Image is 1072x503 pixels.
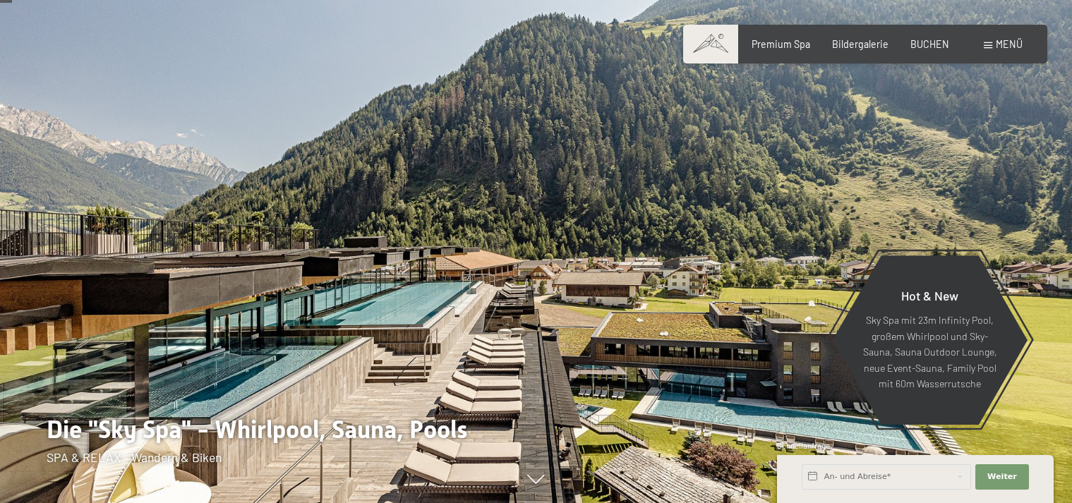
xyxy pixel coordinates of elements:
span: Menü [996,38,1023,50]
span: Hot & New [901,288,958,303]
span: Schnellanfrage [777,441,830,450]
a: BUCHEN [910,38,949,50]
a: Bildergalerie [832,38,889,50]
a: Premium Spa [752,38,810,50]
button: Weiter [975,464,1029,490]
a: Hot & New Sky Spa mit 23m Infinity Pool, großem Whirlpool und Sky-Sauna, Sauna Outdoor Lounge, ne... [831,255,1028,425]
span: Weiter [987,471,1017,483]
p: Sky Spa mit 23m Infinity Pool, großem Whirlpool und Sky-Sauna, Sauna Outdoor Lounge, neue Event-S... [862,313,997,392]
